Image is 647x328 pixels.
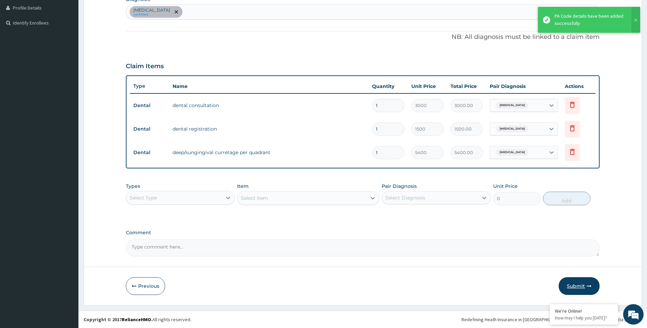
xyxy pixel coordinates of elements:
[13,34,28,51] img: d_794563401_company_1708531726252_794563401
[133,13,170,16] small: confirmed
[486,79,561,93] th: Pair Diagnosis
[130,194,157,201] div: Select Type
[496,102,528,109] span: [MEDICAL_DATA]
[369,79,408,93] th: Quantity
[40,86,94,155] span: We're online!
[496,125,528,132] span: [MEDICAL_DATA]
[408,79,447,93] th: Unit Price
[169,79,369,93] th: Name
[3,186,130,210] textarea: Type your message and hit 'Enter'
[447,79,486,93] th: Total Price
[169,99,369,112] td: dental consultation
[126,33,600,42] p: NB: All diagnosis must be linked to a claim item
[382,183,417,190] label: Pair Diagnosis
[84,316,152,323] strong: Copyright © 2017 .
[169,122,369,136] td: dental registration
[126,183,140,189] label: Types
[130,80,169,92] th: Type
[493,183,518,190] label: Unit Price
[461,316,642,323] div: Redefining Heath Insurance in [GEOGRAPHIC_DATA] using Telemedicine and Data Science!
[112,3,128,20] div: Minimize live chat window
[126,63,164,70] h3: Claim Items
[561,79,595,93] th: Actions
[496,149,528,156] span: [MEDICAL_DATA]
[78,311,647,328] footer: All rights reserved.
[130,99,169,112] td: Dental
[385,194,425,201] div: Select Diagnosis
[133,8,170,13] p: [MEDICAL_DATA]
[543,192,590,205] button: Add
[122,316,151,323] a: RelianceHMO
[555,315,613,321] p: How may I help you today?
[35,38,115,47] div: Chat with us now
[237,183,249,190] label: Item
[559,277,600,295] button: Submit
[130,123,169,135] td: Dental
[555,308,613,314] div: We're Online!
[173,9,179,15] span: remove selection option
[130,146,169,159] td: Dental
[126,230,600,236] label: Comment
[169,146,369,159] td: deep/sungingival curretage per quadrant
[555,13,625,27] div: PA Code details have been added successfully
[126,277,165,295] button: Previous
